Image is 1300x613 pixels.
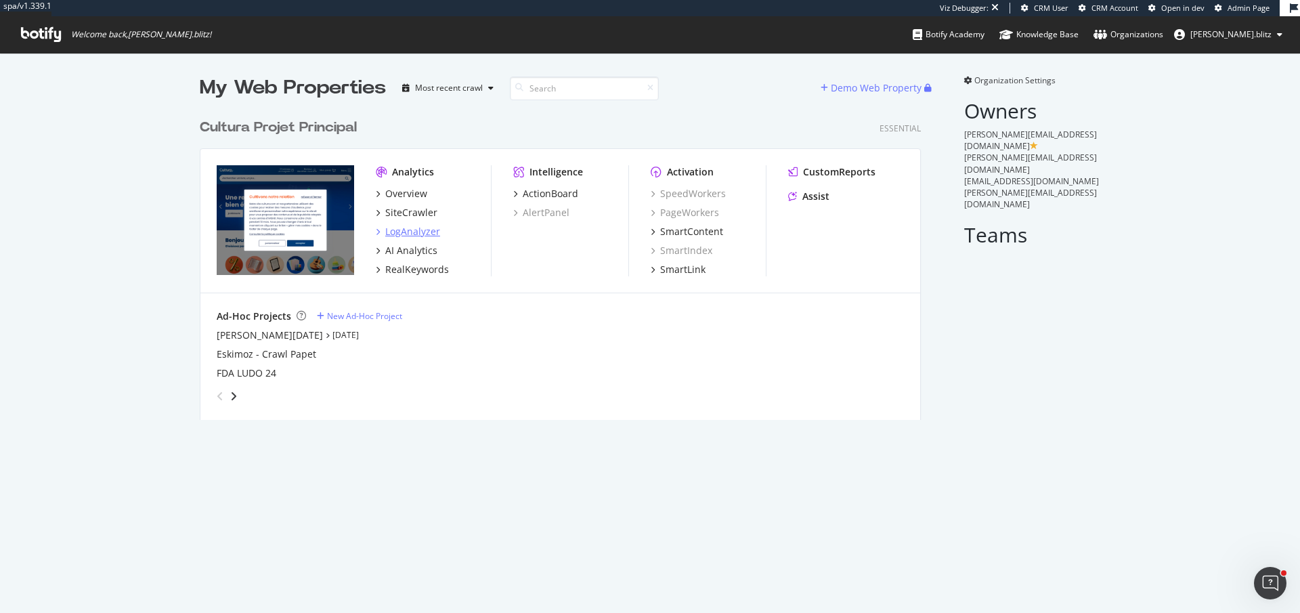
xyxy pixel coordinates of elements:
[376,263,449,276] a: RealKeywords
[651,225,723,238] a: SmartContent
[1034,3,1068,13] span: CRM User
[200,75,386,102] div: My Web Properties
[788,190,829,203] a: Assist
[821,77,924,99] button: Demo Web Property
[385,244,437,257] div: AI Analytics
[660,225,723,238] div: SmartContent
[788,165,875,179] a: CustomReports
[217,366,276,380] a: FDA LUDO 24
[200,118,362,138] a: Cultura Projet Principal
[821,82,924,93] a: Demo Web Property
[385,206,437,219] div: SiteCrawler
[217,347,316,361] a: Eskimoz - Crawl Papet
[327,310,402,322] div: New Ad-Hoc Project
[200,118,357,138] div: Cultura Projet Principal
[964,187,1097,210] span: [PERSON_NAME][EMAIL_ADDRESS][DOMAIN_NAME]
[964,129,1097,152] span: [PERSON_NAME][EMAIL_ADDRESS][DOMAIN_NAME]
[397,77,499,99] button: Most recent crawl
[217,165,354,275] img: cultura.com
[999,16,1079,53] a: Knowledge Base
[1093,16,1163,53] a: Organizations
[1228,3,1270,13] span: Admin Page
[217,329,323,342] a: [PERSON_NAME][DATE]
[964,224,1100,246] h2: Teams
[964,175,1099,187] span: [EMAIL_ADDRESS][DOMAIN_NAME]
[513,206,569,219] a: AlertPanel
[211,385,229,407] div: angle-left
[1190,28,1272,40] span: alexandre.blitz
[802,190,829,203] div: Assist
[217,310,291,323] div: Ad-Hoc Projects
[651,244,712,257] a: SmartIndex
[523,187,578,200] div: ActionBoard
[1079,3,1138,14] a: CRM Account
[964,152,1097,175] span: [PERSON_NAME][EMAIL_ADDRESS][DOMAIN_NAME]
[999,28,1079,41] div: Knowledge Base
[71,29,211,40] span: Welcome back, [PERSON_NAME].blitz !
[510,77,659,100] input: Search
[880,123,921,134] div: Essential
[940,3,989,14] div: Viz Debugger:
[376,244,437,257] a: AI Analytics
[200,102,932,420] div: grid
[1093,28,1163,41] div: Organizations
[1254,567,1286,599] iframe: Intercom live chat
[1215,3,1270,14] a: Admin Page
[332,329,359,341] a: [DATE]
[913,16,984,53] a: Botify Academy
[1161,3,1205,13] span: Open in dev
[667,165,714,179] div: Activation
[964,100,1100,122] h2: Owners
[376,225,440,238] a: LogAnalyzer
[376,187,427,200] a: Overview
[1091,3,1138,13] span: CRM Account
[385,187,427,200] div: Overview
[651,206,719,219] a: PageWorkers
[974,75,1056,86] span: Organization Settings
[317,310,402,322] a: New Ad-Hoc Project
[513,187,578,200] a: ActionBoard
[415,84,483,92] div: Most recent crawl
[385,225,440,238] div: LogAnalyzer
[392,165,434,179] div: Analytics
[376,206,437,219] a: SiteCrawler
[1021,3,1068,14] a: CRM User
[831,81,922,95] div: Demo Web Property
[913,28,984,41] div: Botify Academy
[803,165,875,179] div: CustomReports
[385,263,449,276] div: RealKeywords
[529,165,583,179] div: Intelligence
[651,187,726,200] a: SpeedWorkers
[660,263,706,276] div: SmartLink
[651,263,706,276] a: SmartLink
[1163,24,1293,45] button: [PERSON_NAME].blitz
[1148,3,1205,14] a: Open in dev
[229,389,238,403] div: angle-right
